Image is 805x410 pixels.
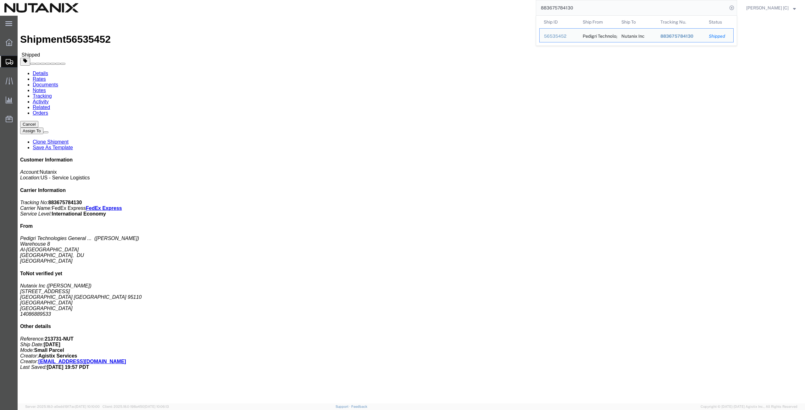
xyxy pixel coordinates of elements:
[660,33,700,40] div: 883675784130
[103,405,169,408] span: Client: 2025.18.0-198a450
[18,16,805,403] iframe: FS Legacy Container
[578,16,617,28] th: Ship From
[621,29,645,42] div: Nutanix Inc
[539,16,578,28] th: Ship ID
[336,405,351,408] a: Support
[701,404,797,409] span: Copyright © [DATE]-[DATE] Agistix Inc., All Rights Reserved
[746,4,789,11] span: Arthur Campos [C]
[746,4,796,12] button: [PERSON_NAME] [C]
[617,16,656,28] th: Ship To
[539,16,737,46] table: Search Results
[4,3,79,13] img: logo
[144,405,169,408] span: [DATE] 10:06:13
[351,405,367,408] a: Feedback
[25,405,100,408] span: Server: 2025.18.0-a0edd1917ac
[75,405,100,408] span: [DATE] 10:10:00
[660,34,693,39] span: 883675784130
[536,0,727,15] input: Search for shipment number, reference number
[656,16,705,28] th: Tracking Nu.
[583,29,613,42] div: Pedigri Technologies General Trad
[544,33,574,40] div: 56535452
[709,33,729,40] div: Shipped
[704,16,734,28] th: Status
